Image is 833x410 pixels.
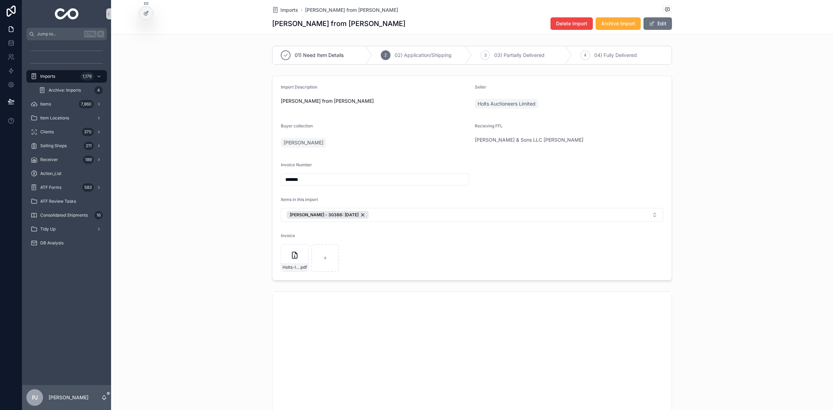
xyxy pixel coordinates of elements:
[284,139,323,146] span: [PERSON_NAME]
[84,142,94,150] div: 211
[596,17,641,30] button: Archive Import
[281,138,326,148] a: [PERSON_NAME]
[40,143,67,149] span: Selling Shops
[94,211,103,219] div: 16
[281,197,318,202] span: Items in this import
[49,394,89,401] p: [PERSON_NAME]
[287,211,369,219] button: Unselect 15429
[40,171,61,176] span: Action_List
[40,115,69,121] span: Item Locations
[94,86,103,94] div: 4
[281,123,313,128] span: Buyer collection
[98,31,103,37] span: K
[281,233,295,238] span: Invoice
[82,183,94,192] div: 583
[40,185,61,190] span: ATF Forms
[26,140,107,152] a: Selling Shops211
[556,20,587,27] span: Delete Import
[290,212,359,218] span: [PERSON_NAME] - 30386: [DATE]
[26,112,107,124] a: Item Locations
[26,223,107,235] a: Tidy Up
[305,7,398,14] a: [PERSON_NAME] from [PERSON_NAME]
[32,393,38,402] span: PJ
[584,52,587,58] span: 4
[35,84,107,97] a: Archive: Imports4
[26,181,107,194] a: ATF Forms583
[550,17,593,30] button: Delete Import
[40,226,56,232] span: Tidy Up
[601,20,635,27] span: Archive Import
[384,52,387,58] span: 2
[40,240,64,246] span: DB Analysis
[81,72,94,81] div: 1,176
[40,212,88,218] span: Consolidated Shipments
[40,74,55,79] span: Imports
[22,40,111,258] div: scrollable content
[26,70,107,83] a: Imports1,176
[300,265,307,270] span: .pdf
[37,31,81,37] span: Jump to...
[26,98,107,110] a: Items7,860
[281,162,312,167] span: Invoice Number
[84,31,96,37] span: Ctrl
[475,136,583,143] a: [PERSON_NAME] & Sons LLC [PERSON_NAME]
[475,84,486,90] span: Seller
[26,167,107,180] a: Action_List
[40,199,76,204] span: ATF Review Tasks
[494,52,545,59] span: 03) Partially Delivered
[283,265,300,270] span: Holts-INVOICE_A0725_HT00071238-Live-250708
[281,98,469,104] span: [PERSON_NAME] from [PERSON_NAME]
[82,128,94,136] div: 370
[26,28,107,40] button: Jump to...CtrlK
[395,52,452,59] span: 02) Application/Shipping
[26,209,107,221] a: Consolidated Shipments16
[281,208,663,222] button: Select Button
[26,126,107,138] a: Clients370
[272,19,405,28] h1: [PERSON_NAME] from [PERSON_NAME]
[26,237,107,249] a: DB Analysis
[643,17,672,30] button: Edit
[478,100,536,107] span: Holts Auctioneers Limited
[281,84,317,90] span: Import Description
[79,100,94,108] div: 7,860
[40,129,54,135] span: Clients
[40,101,51,107] span: Items
[26,153,107,166] a: Receiver189
[272,7,298,14] a: Imports
[26,195,107,208] a: ATF Review Tasks
[295,52,344,59] span: 01) Need Item Details
[594,52,637,59] span: 04) Fully Delivered
[40,157,58,162] span: Receiver
[49,87,81,93] span: Archive: Imports
[475,123,503,128] span: Recieving FFL
[55,8,79,19] img: App logo
[280,7,298,14] span: Imports
[83,156,94,164] div: 189
[484,52,487,58] span: 3
[475,99,538,109] a: Holts Auctioneers Limited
